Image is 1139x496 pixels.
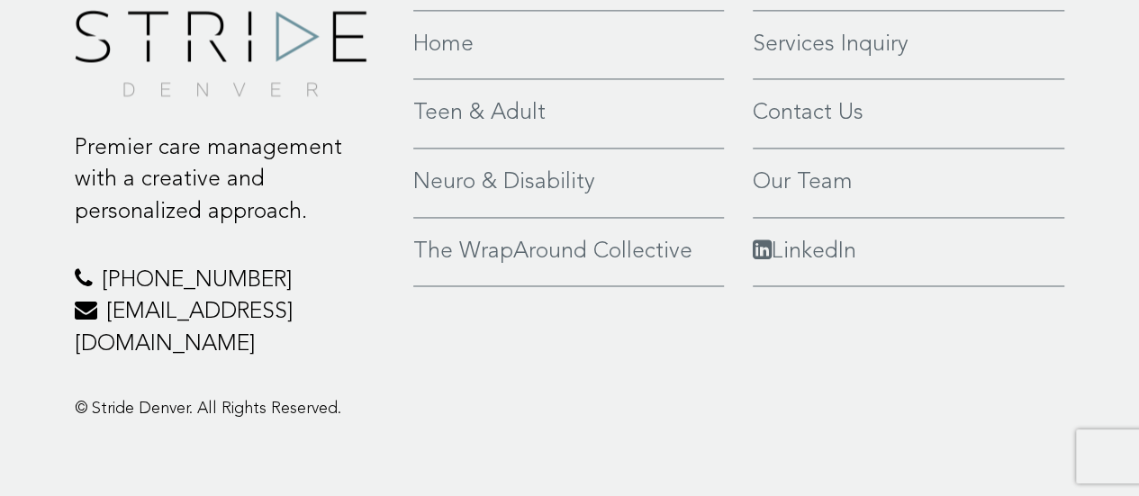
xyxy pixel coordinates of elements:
p: Premier care management with a creative and personalized approach. [75,132,387,229]
span: © Stride Denver. All Rights Reserved. [75,400,341,416]
a: Services Inquiry [753,29,1065,61]
a: Contact Us [753,97,1065,130]
a: Neuro & Disability [413,167,724,199]
img: footer-logo.png [75,10,366,96]
a: Home [413,29,724,61]
a: Our Team [753,167,1065,199]
a: Teen & Adult [413,97,724,130]
a: LinkedIn [753,236,1065,268]
p: [PHONE_NUMBER] [EMAIL_ADDRESS][DOMAIN_NAME] [75,265,387,361]
a: The WrapAround Collective [413,236,724,268]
